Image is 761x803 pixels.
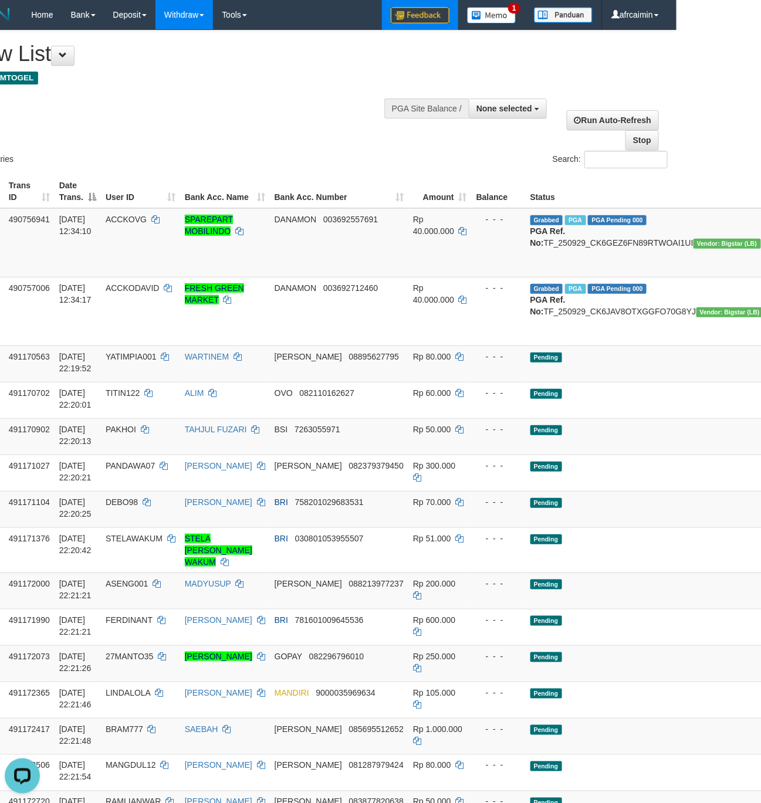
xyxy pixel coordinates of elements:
[275,283,317,293] span: DANAMON
[476,687,521,699] div: - - -
[413,688,455,697] span: Rp 105.000
[295,497,364,507] span: Copy 758201029683531 to clipboard
[476,760,521,771] div: - - -
[9,283,50,293] span: 490757006
[413,388,451,398] span: Rp 60.000
[349,461,404,470] span: Copy 082379379450 to clipboard
[295,425,340,434] span: Copy 7263055971 to clipboard
[530,616,562,626] span: Pending
[413,761,451,770] span: Rp 80.000
[59,652,92,673] span: [DATE] 22:21:26
[59,425,92,446] span: [DATE] 22:20:13
[275,652,302,661] span: GOPAY
[384,99,469,118] div: PGA Site Balance /
[275,352,342,361] span: [PERSON_NAME]
[565,215,586,225] span: Marked by afrrahman
[588,284,647,294] span: PGA Pending
[106,652,153,661] span: 27MANTO35
[185,534,252,567] a: STELA [PERSON_NAME] WAKUM
[530,534,562,544] span: Pending
[530,215,563,225] span: Grabbed
[180,175,270,208] th: Bank Acc. Name: activate to sort column ascending
[588,215,647,225] span: PGA Pending
[565,284,586,294] span: Marked by afrrahman
[106,615,153,625] span: FERDINANT
[185,388,204,398] a: ALIM
[584,151,668,168] input: Search:
[185,688,252,697] a: [PERSON_NAME]
[530,689,562,699] span: Pending
[530,295,566,316] b: PGA Ref. No:
[106,579,148,588] span: ASENG001
[9,388,50,398] span: 491170702
[9,688,50,697] span: 491172365
[275,579,342,588] span: [PERSON_NAME]
[9,534,50,543] span: 491171376
[467,7,516,23] img: Button%20Memo.svg
[349,579,404,588] span: Copy 088213977237 to clipboard
[9,215,50,224] span: 490756941
[59,761,92,782] span: [DATE] 22:21:54
[625,130,659,150] a: Stop
[275,215,317,224] span: DANAMON
[530,226,566,248] b: PGA Ref. No:
[349,761,404,770] span: Copy 081287979424 to clipboard
[106,425,136,434] span: PAKHOI
[408,175,472,208] th: Amount: activate to sort column ascending
[530,425,562,435] span: Pending
[349,352,400,361] span: Copy 08895627795 to clipboard
[9,461,50,470] span: 491171027
[413,497,451,507] span: Rp 70.000
[106,461,155,470] span: PANDAWA07
[55,175,101,208] th: Date Trans.: activate to sort column descending
[476,351,521,362] div: - - -
[472,175,526,208] th: Balance
[275,534,288,543] span: BRI
[185,497,252,507] a: [PERSON_NAME]
[295,534,364,543] span: Copy 030801053955507 to clipboard
[413,724,462,734] span: Rp 1.000.000
[530,353,562,362] span: Pending
[309,652,364,661] span: Copy 082296796010 to clipboard
[185,283,244,304] a: FRESH GREEN MARKET
[59,497,92,519] span: [DATE] 22:20:25
[694,239,761,249] span: Vendor URL: https://dashboard.q2checkout.com/secure
[413,534,451,543] span: Rp 51.000
[9,425,50,434] span: 491170902
[59,215,92,236] span: [DATE] 12:34:10
[275,425,288,434] span: BSI
[476,723,521,735] div: - - -
[185,461,252,470] a: [PERSON_NAME]
[275,724,342,734] span: [PERSON_NAME]
[275,761,342,770] span: [PERSON_NAME]
[530,284,563,294] span: Grabbed
[530,498,562,508] span: Pending
[391,7,449,23] img: Feedback.jpg
[275,461,342,470] span: [PERSON_NAME]
[9,724,50,734] span: 491172417
[106,352,157,361] span: YATIMPIA001
[59,388,92,409] span: [DATE] 22:20:01
[9,615,50,625] span: 491171990
[476,104,532,113] span: None selected
[476,578,521,589] div: - - -
[9,761,50,770] span: 491172506
[185,579,231,588] a: MADYUSUP
[9,652,50,661] span: 491172073
[476,533,521,544] div: - - -
[413,652,455,661] span: Rp 250.000
[106,497,138,507] span: DEBO98
[185,425,247,434] a: TAHJUL FUZARI
[534,7,593,23] img: panduan.png
[59,579,92,600] span: [DATE] 22:21:21
[106,724,143,734] span: BRAM777
[530,725,562,735] span: Pending
[59,461,92,482] span: [DATE] 22:20:21
[106,534,163,543] span: STELAWAKUM
[59,534,92,555] span: [DATE] 22:20:42
[270,175,408,208] th: Bank Acc. Number: activate to sort column ascending
[530,652,562,662] span: Pending
[275,497,288,507] span: BRI
[59,352,92,373] span: [DATE] 22:19:52
[553,151,668,168] label: Search:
